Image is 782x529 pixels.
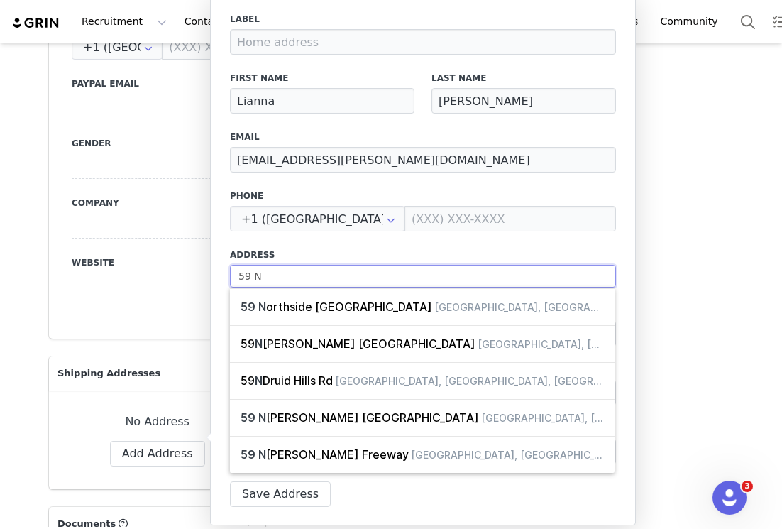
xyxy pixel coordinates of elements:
body: Rich Text Area. Press ALT-0 for help. [11,11,401,27]
span: 59 [PERSON_NAME] [GEOGRAPHIC_DATA] [241,337,478,351]
button: Contacts [176,6,258,38]
span: N [255,373,263,388]
button: Add Address [110,441,205,467]
button: Save Address [230,481,331,507]
input: First Name [230,88,414,114]
input: Country [72,34,163,60]
span: [PERSON_NAME] [GEOGRAPHIC_DATA] [241,410,481,425]
input: (XXX) XXX-XXXX [162,34,243,60]
img: grin logo [11,16,61,30]
label: Company [72,197,243,209]
span: [GEOGRAPHIC_DATA], [GEOGRAPHIC_DATA], [GEOGRAPHIC_DATA] [434,301,756,313]
label: Gender [72,137,243,150]
label: Paypal Email [72,77,243,90]
span: [GEOGRAPHIC_DATA], [GEOGRAPHIC_DATA], [GEOGRAPHIC_DATA] [335,375,657,387]
span: Shipping Addresses [57,366,160,381]
label: Email [230,131,616,143]
iframe: Intercom live chat [712,481,747,515]
span: 59 [241,447,255,462]
span: N [255,337,263,351]
label: Label [230,13,616,26]
div: United States [230,206,405,231]
span: N [258,447,266,462]
label: Address [230,249,616,261]
span: 59 N [241,300,266,314]
span: 3 [742,481,753,492]
a: Community [652,6,733,38]
span: orthside [GEOGRAPHIC_DATA] [241,300,434,314]
label: Website [72,256,243,269]
div: United States [72,34,163,60]
input: Last Name [431,88,616,114]
div: No Address [72,413,243,430]
span: 59 Druid Hills Rd [241,373,335,388]
label: Last Name [431,72,616,84]
button: Search [732,6,764,38]
label: First Name [230,72,414,84]
label: Phone [230,190,616,202]
span: [GEOGRAPHIC_DATA], [GEOGRAPHIC_DATA], [GEOGRAPHIC_DATA] [411,449,733,461]
span: 59 N [241,410,266,425]
input: Home address [230,29,616,55]
span: [PERSON_NAME] Freeway [241,447,411,462]
input: Address [230,265,616,288]
button: Recruitment [73,6,175,38]
input: (XXX) XXX-XXXX [404,206,616,231]
input: Email [230,147,616,173]
input: Country [230,206,405,231]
